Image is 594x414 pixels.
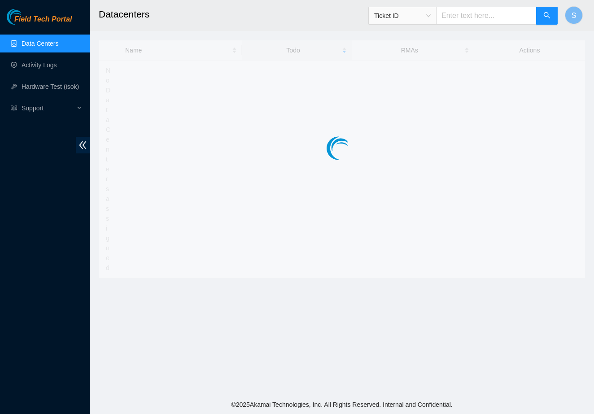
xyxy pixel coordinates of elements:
a: Activity Logs [22,61,57,69]
img: Akamai Technologies [7,9,45,25]
span: search [543,12,550,20]
a: Akamai TechnologiesField Tech Portal [7,16,72,28]
a: Data Centers [22,40,58,47]
a: Hardware Test (isok) [22,83,79,90]
button: S [565,6,583,24]
span: read [11,105,17,111]
span: Field Tech Portal [14,15,72,24]
input: Enter text here... [436,7,537,25]
span: Support [22,99,74,117]
button: search [536,7,558,25]
span: Ticket ID [374,9,431,22]
span: double-left [76,137,90,153]
span: S [572,10,577,21]
footer: © 2025 Akamai Technologies, Inc. All Rights Reserved. Internal and Confidential. [90,395,594,414]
